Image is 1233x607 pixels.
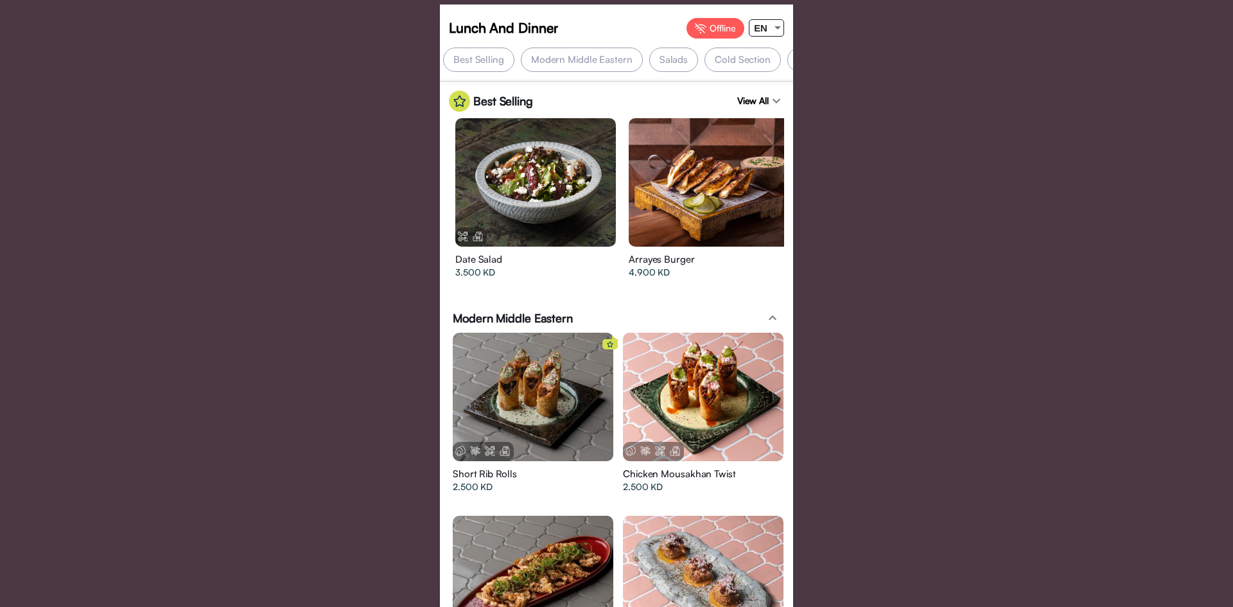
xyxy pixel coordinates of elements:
img: Tree%20Nuts.png [457,231,469,242]
span: Chicken Mousakhan Twist [623,468,736,480]
div: Hot Section [787,48,859,72]
span: Short Rib Rolls [453,468,517,480]
img: Sesame.png [469,445,481,457]
img: Dairy.png [499,445,511,457]
img: Sesame.png [640,445,651,457]
div: Best Selling [449,91,533,112]
div: Offline [686,18,744,39]
div: View All [737,91,784,112]
img: Tree%20Nuts.png [484,445,496,457]
img: Dairy.png [669,445,681,457]
span: Lunch And Dinner [449,18,558,37]
div: Cold Section [704,48,781,72]
span: 3.500 KD [455,266,495,279]
div: Best Selling [443,48,514,72]
span: Modern Middle Eastern [453,310,573,326]
mat-icon: expand_less [765,310,780,326]
span: Arrayes Burger [629,253,695,266]
span: EN [754,22,767,33]
img: Offline%20Icon.svg [695,23,706,33]
span: 4.900 KD [629,266,670,279]
div: Salads [649,48,698,72]
img: Tree%20Nuts.png [654,445,666,457]
img: Dairy.png [472,231,484,242]
img: Eggs.png [455,445,466,457]
mat-icon: expand_more [769,93,784,109]
img: Eggs.png [625,445,636,457]
span: 2.500 KD [623,480,663,493]
div: Modern Middle Eastern [521,48,643,72]
span: Date Salad [455,253,502,266]
img: star%20in%20circle.svg [449,91,470,112]
img: star%20icon.svg [607,341,613,347]
span: 2.500 KD [453,480,493,493]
